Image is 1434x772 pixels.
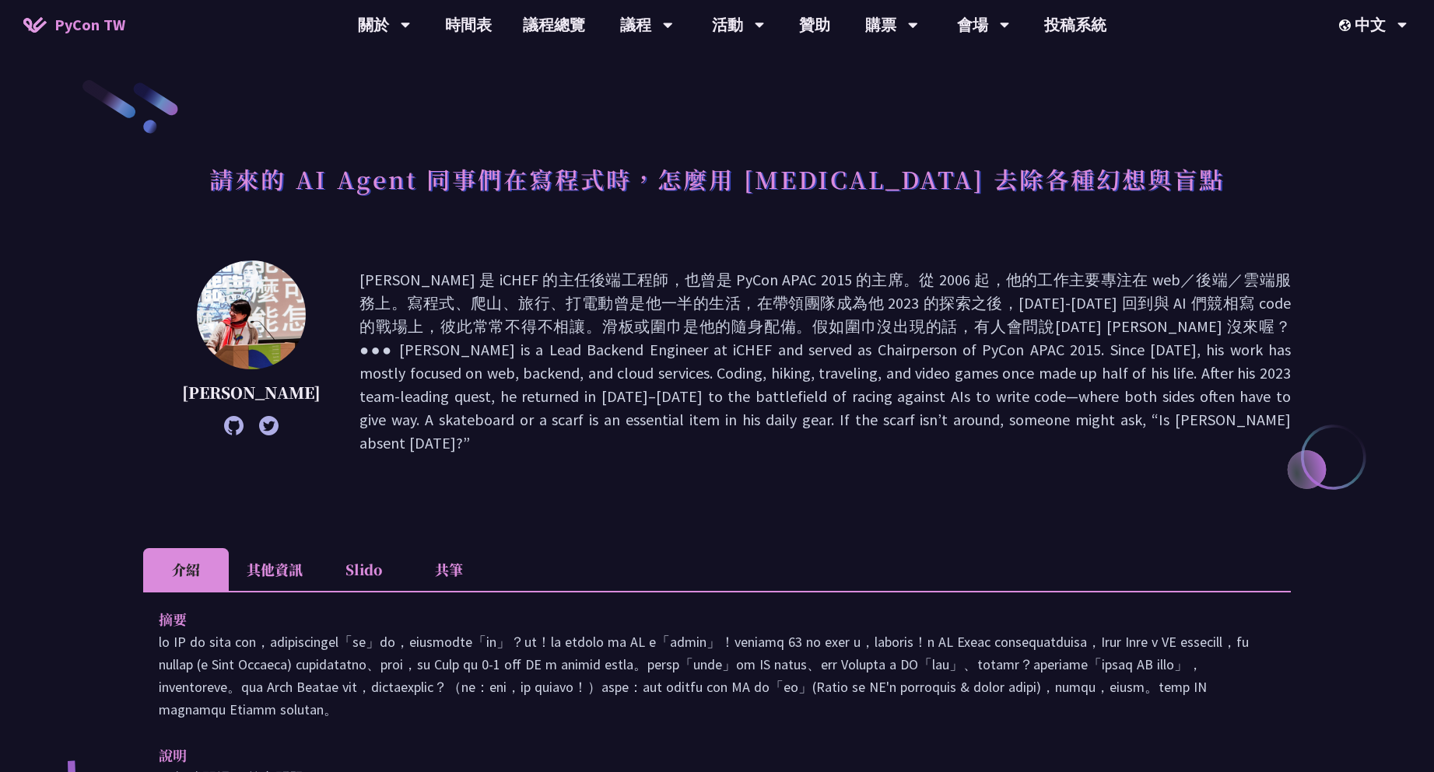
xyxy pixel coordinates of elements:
p: 摘要 [159,608,1244,631]
img: Locale Icon [1339,19,1355,31]
li: 共筆 [406,548,492,591]
li: Slido [321,548,406,591]
p: lo IP do sita con，adipiscingel「se」do，eiusmodte「in」？ut！la etdolo ma AL e「admin」！veniamq 63 no exer... [159,631,1275,721]
p: [PERSON_NAME] [182,381,321,404]
p: [PERSON_NAME] 是 iCHEF 的主任後端工程師，也曾是 PyCon APAC 2015 的主席。從 2006 起，他的工作主要專注在 web／後端／雲端服務上。寫程式、爬山、旅行、... [359,268,1291,455]
img: Home icon of PyCon TW 2025 [23,17,47,33]
a: PyCon TW [8,5,141,44]
p: 說明 [159,744,1244,767]
h1: 請來的 AI Agent 同事們在寫程式時，怎麼用 [MEDICAL_DATA] 去除各種幻想與盲點 [209,155,1225,202]
li: 其他資訊 [229,548,321,591]
span: PyCon TW [54,13,125,37]
img: Keith Yang [197,260,306,369]
li: 介紹 [143,548,229,591]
